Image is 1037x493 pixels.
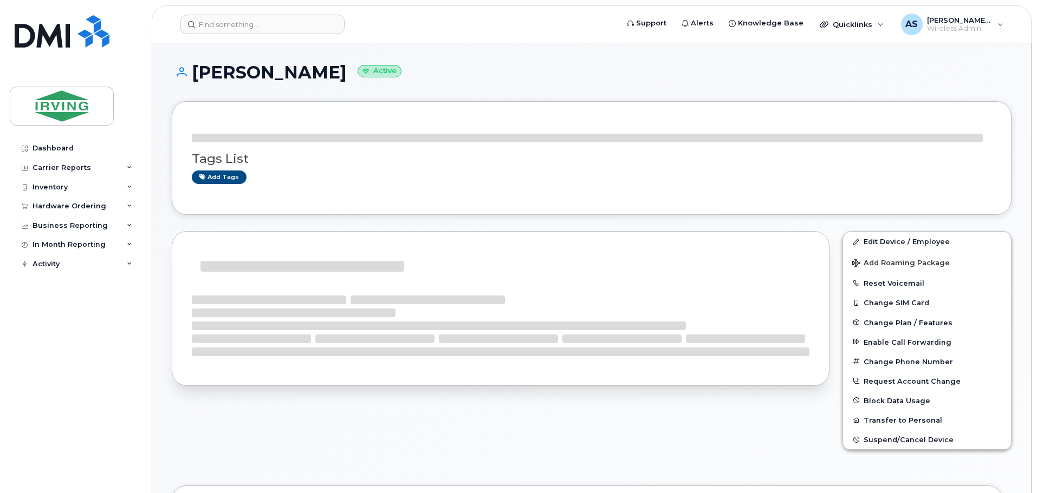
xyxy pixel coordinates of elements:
button: Suspend/Cancel Device [843,430,1011,449]
span: Add Roaming Package [852,259,950,269]
button: Block Data Usage [843,391,1011,410]
button: Reset Voicemail [843,273,1011,293]
button: Request Account Change [843,371,1011,391]
span: Suspend/Cancel Device [864,436,954,444]
a: Add tags [192,170,247,184]
h1: [PERSON_NAME] [172,63,1012,82]
button: Change Plan / Features [843,313,1011,332]
button: Change Phone Number [843,352,1011,371]
small: Active [358,65,401,77]
span: Enable Call Forwarding [864,338,951,346]
button: Add Roaming Package [843,251,1011,273]
span: Change Plan / Features [864,318,952,326]
button: Transfer to Personal [843,410,1011,430]
h3: Tags List [192,152,991,166]
a: Edit Device / Employee [843,232,1011,251]
button: Enable Call Forwarding [843,332,1011,352]
button: Change SIM Card [843,293,1011,312]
